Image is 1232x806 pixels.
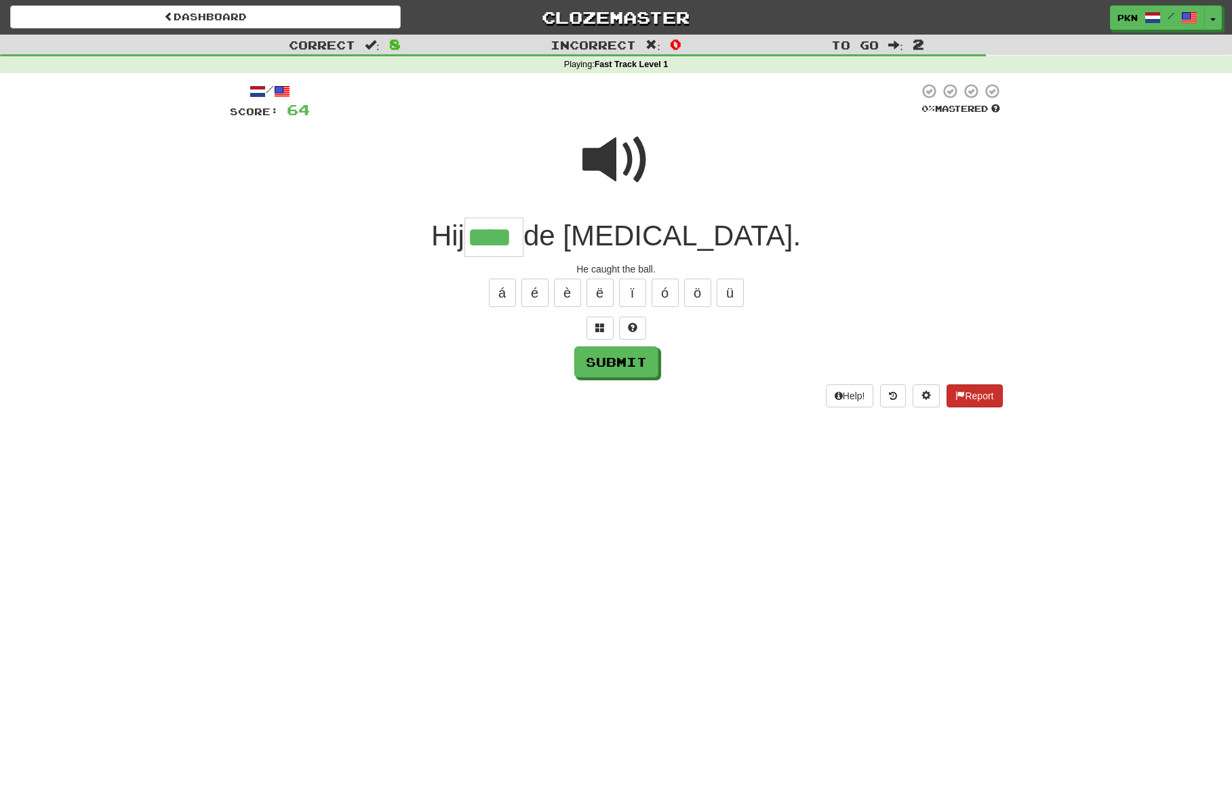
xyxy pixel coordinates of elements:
[574,346,658,378] button: Submit
[921,103,935,114] span: 0 %
[523,220,801,251] span: de [MEDICAL_DATA].
[10,5,401,28] a: Dashboard
[230,262,1003,276] div: He caught the ball.
[645,39,660,51] span: :
[587,317,614,340] button: Switch sentence to multiple choice alt+p
[880,384,906,407] button: Round history (alt+y)
[652,279,679,307] button: ó
[1117,12,1138,24] span: pkn
[888,39,903,51] span: :
[619,317,646,340] button: Single letter hint - you only get 1 per sentence and score half the points! alt+h
[619,279,646,307] button: ï
[230,83,310,100] div: /
[230,106,279,117] span: Score:
[421,5,812,29] a: Clozemaster
[670,36,681,52] span: 0
[913,36,924,52] span: 2
[287,101,310,118] span: 64
[595,60,669,69] strong: Fast Track Level 1
[826,384,874,407] button: Help!
[521,279,549,307] button: é
[684,279,711,307] button: ö
[947,384,1002,407] button: Report
[551,38,636,52] span: Incorrect
[365,39,380,51] span: :
[1168,11,1174,20] span: /
[1110,5,1205,30] a: pkn /
[919,103,1003,115] div: Mastered
[389,36,401,52] span: 8
[717,279,744,307] button: ü
[489,279,516,307] button: á
[431,220,464,251] span: Hij
[831,38,879,52] span: To go
[554,279,581,307] button: è
[289,38,355,52] span: Correct
[587,279,614,307] button: ë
